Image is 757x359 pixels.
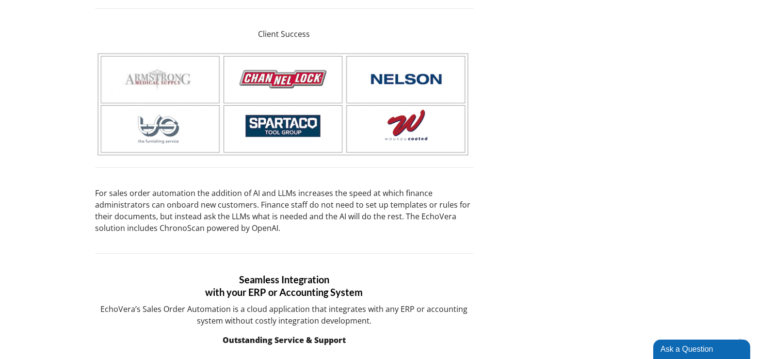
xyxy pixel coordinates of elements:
p: For sales order automation the addition of AI and LLMs increases the speed at which finance admin... [95,187,473,234]
p: EchoVera’s Sales Order Automation is a cloud application that integrates with any ERP or accounti... [95,303,473,326]
iframe: chat widget [653,338,752,359]
p: Client Success [95,28,473,40]
h5: Seamless Integration with your ERP or Accounting System [95,273,473,298]
strong: Outstanding Service & Support [223,335,346,345]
